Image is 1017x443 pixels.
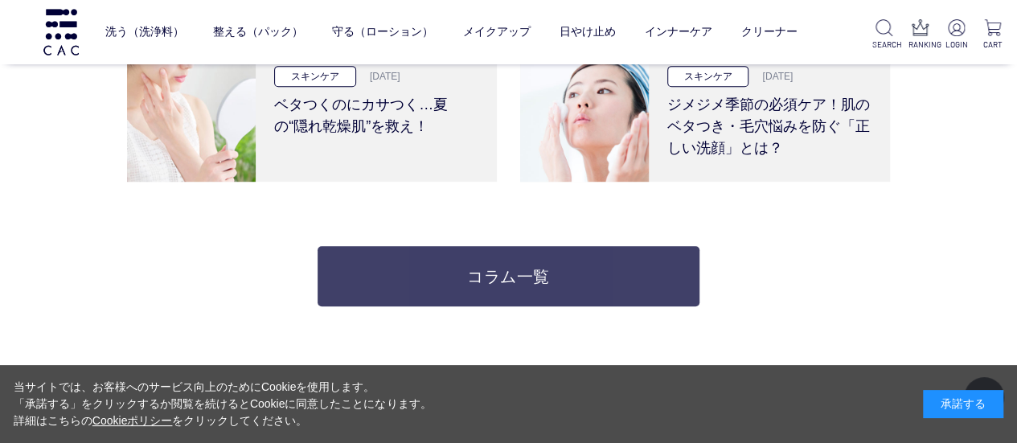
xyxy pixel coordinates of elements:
img: ベタつくのにカサつく…夏の“隠れ乾燥肌”を救え！ [127,53,256,182]
a: 日やけ止め [559,12,615,52]
a: RANKING [908,19,932,51]
a: SEARCH [872,19,896,51]
div: 当サイトでは、お客様へのサービス向上のためにCookieを使用します。 「承諾する」をクリックするか閲覧を続けるとCookieに同意したことになります。 詳細はこちらの をクリックしてください。 [14,379,432,429]
a: 守る（ローション） [332,12,433,52]
a: インナーケア [644,12,711,52]
img: ジメジメ季節の必須ケア！肌のベタつき・毛穴悩みを防ぐ「正しい洗顔」とは？ [520,53,649,182]
a: コラム一覧 [318,246,699,306]
a: ベタつくのにカサつく…夏の“隠れ乾燥肌”を救え！ スキンケア [DATE] ベタつくのにカサつく…夏の“隠れ乾燥肌”を救え！ [127,53,497,182]
div: 承諾する [923,390,1003,418]
a: 整える（パック） [213,12,303,52]
a: メイクアップ [462,12,530,52]
p: RANKING [908,39,932,51]
h3: ジメジメ季節の必須ケア！肌のベタつき・毛穴悩みを防ぐ「正しい洗顔」とは？ [667,87,871,159]
a: クリーナー [740,12,797,52]
p: CART [981,39,1004,51]
a: ジメジメ季節の必須ケア！肌のベタつき・毛穴悩みを防ぐ「正しい洗顔」とは？ スキンケア [DATE] ジメジメ季節の必須ケア！肌のベタつき・毛穴悩みを防ぐ「正しい洗顔」とは？ [520,53,890,182]
a: 洗う（洗浄料） [105,12,184,52]
a: CART [981,19,1004,51]
a: Cookieポリシー [92,414,173,427]
img: logo [41,9,81,55]
p: SEARCH [872,39,896,51]
h3: ベタつくのにカサつく…夏の“隠れ乾燥肌”を救え！ [274,87,478,137]
p: LOGIN [945,39,968,51]
a: LOGIN [945,19,968,51]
